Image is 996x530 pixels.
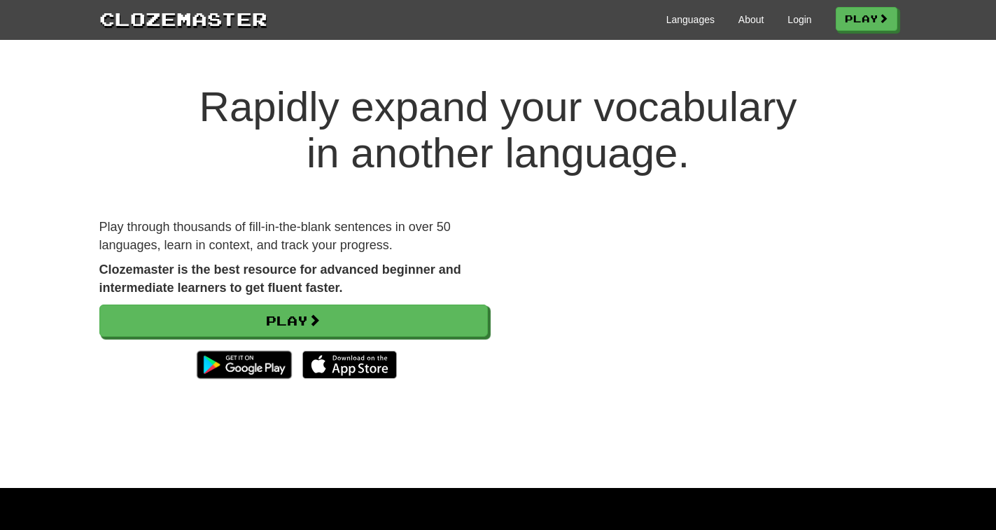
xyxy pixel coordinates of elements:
[99,263,461,295] strong: Clozemaster is the best resource for advanced beginner and intermediate learners to get fluent fa...
[302,351,397,379] img: Download_on_the_App_Store_Badge_US-UK_135x40-25178aeef6eb6b83b96f5f2d004eda3bffbb37122de64afbaef7...
[99,6,267,32] a: Clozemaster
[99,305,488,337] a: Play
[666,13,715,27] a: Languages
[99,218,488,254] p: Play through thousands of fill-in-the-blank sentences in over 50 languages, learn in context, and...
[787,13,811,27] a: Login
[738,13,764,27] a: About
[190,344,298,386] img: Get it on Google Play
[836,7,897,31] a: Play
